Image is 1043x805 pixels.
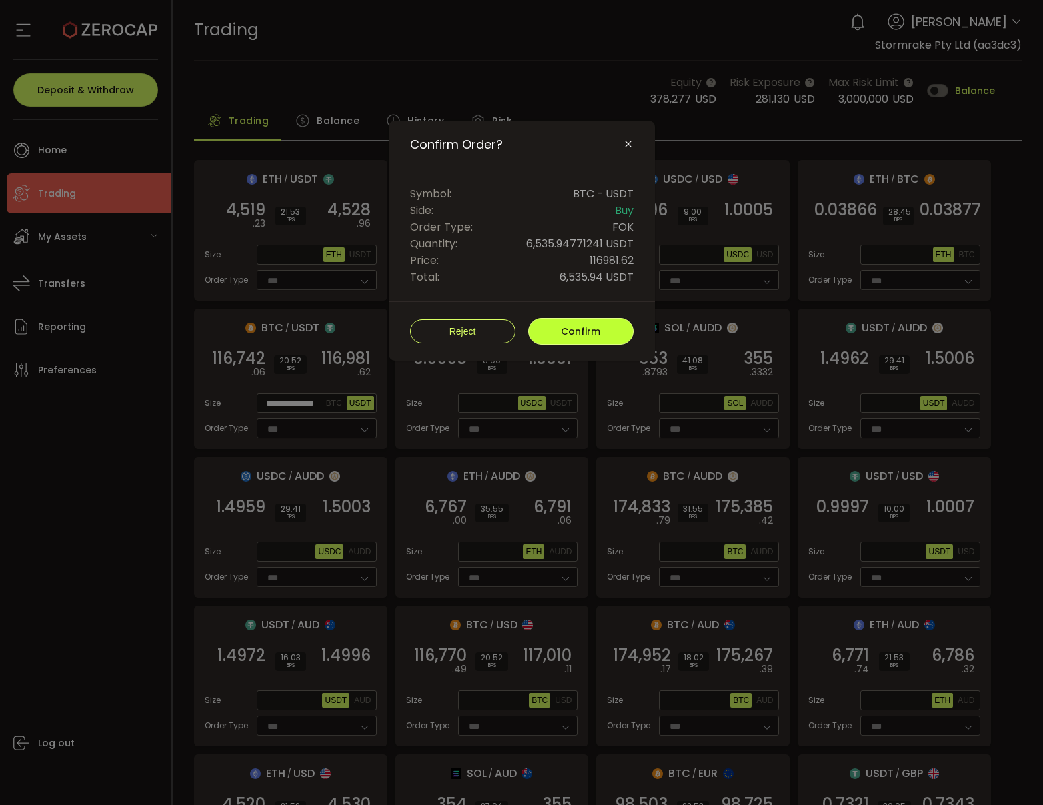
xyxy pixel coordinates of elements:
[884,661,1043,805] iframe: Chat Widget
[612,219,634,235] span: FOK
[449,326,476,337] span: Reject
[410,319,515,343] button: Reject
[615,202,634,219] span: Buy
[410,252,439,269] span: Price:
[410,235,457,252] span: Quantity:
[410,219,473,235] span: Order Type:
[410,137,503,153] span: Confirm Order?
[410,185,451,202] span: Symbol:
[561,325,600,338] span: Confirm
[573,185,634,202] span: BTC - USDT
[410,269,439,285] span: Total:
[526,235,634,252] span: 6,535.94771241 USDT
[389,121,655,361] div: Confirm Order?
[590,252,634,269] span: 116981.62
[623,139,634,151] button: Close
[528,318,634,345] button: Confirm
[560,269,634,285] span: 6,535.94 USDT
[410,202,433,219] span: Side:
